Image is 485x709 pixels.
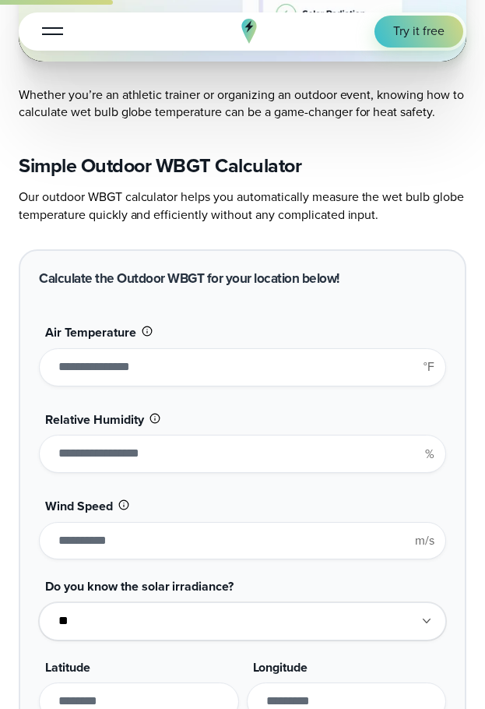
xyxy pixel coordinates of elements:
span: Relative Humidity [45,411,144,429]
p: Whether you’re an athletic trainer or organizing an outdoor event, knowing how to calculate wet b... [19,86,466,122]
span: Longitude [253,658,308,676]
h2: Simple Outdoor WBGT Calculator [19,153,466,180]
span: Latitude [45,658,90,676]
h2: Calculate the Outdoor WBGT for your location below! [39,270,339,287]
a: Try it free [374,16,463,48]
span: Air Temperature [45,323,136,341]
span: Do you know the solar irradiance? [45,577,234,595]
span: Wind Speed [45,497,113,515]
span: Try it free [393,23,445,41]
p: Our outdoor WBGT calculator helps you automatically measure the wet bulb globe temperature quickl... [19,189,466,224]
